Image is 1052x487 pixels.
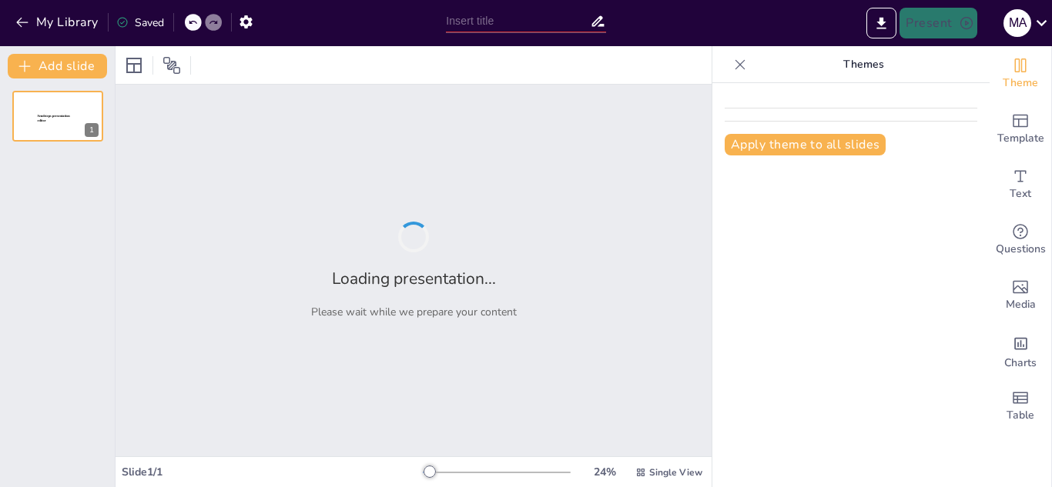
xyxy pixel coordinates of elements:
[990,212,1051,268] div: Get real-time input from your audience
[38,115,70,123] span: Sendsteps presentation editor
[990,102,1051,157] div: Add ready made slides
[900,8,977,38] button: Present
[332,268,496,289] h2: Loading presentation...
[446,10,590,32] input: Insert title
[1004,355,1037,372] span: Charts
[1003,75,1038,92] span: Theme
[990,46,1051,102] div: Change the overall theme
[649,466,702,479] span: Single View
[1007,407,1034,424] span: Table
[1010,185,1031,202] span: Text
[990,157,1051,212] div: Add text boxes
[12,10,105,35] button: My Library
[752,46,974,83] p: Themes
[1006,296,1036,313] span: Media
[866,8,896,38] button: Export to PowerPoint
[311,305,517,319] p: Please wait while we prepare your content
[990,268,1051,323] div: Add images, graphics, shapes or video
[162,56,181,75] span: Position
[85,123,99,137] div: 1
[997,130,1044,147] span: Template
[586,465,623,479] div: 24 %
[116,15,164,30] div: Saved
[122,465,423,479] div: Slide 1 / 1
[12,91,103,142] div: 1
[1003,8,1031,38] button: M A
[990,379,1051,434] div: Add a table
[1003,9,1031,37] div: M A
[725,134,886,155] button: Apply theme to all slides
[8,54,107,78] button: Add slide
[990,323,1051,379] div: Add charts and graphs
[122,53,146,78] div: Layout
[996,241,1046,258] span: Questions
